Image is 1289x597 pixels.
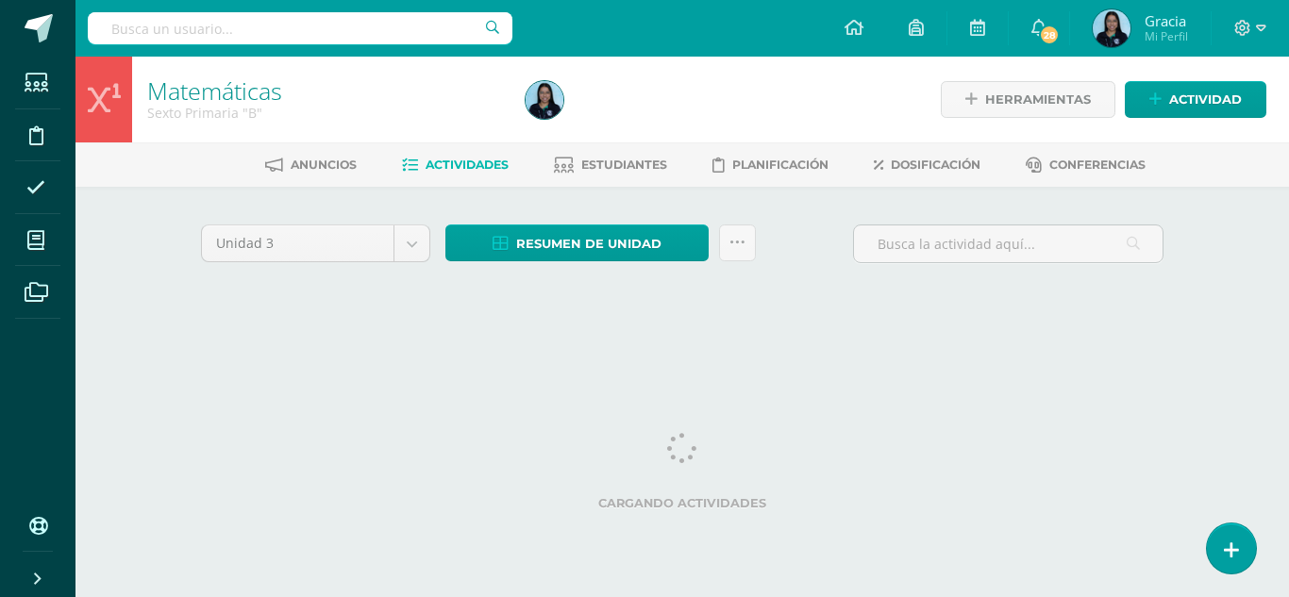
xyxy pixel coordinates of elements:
span: Planificación [732,158,829,172]
a: Matemáticas [147,75,282,107]
a: Conferencias [1026,150,1146,180]
span: 28 [1039,25,1060,45]
div: Sexto Primaria 'B' [147,104,503,122]
span: Actividades [426,158,509,172]
a: Resumen de unidad [445,224,709,261]
input: Busca la actividad aquí... [854,225,1163,262]
a: Dosificación [874,150,980,180]
span: Dosificación [891,158,980,172]
a: Unidad 3 [202,225,429,261]
span: Conferencias [1049,158,1146,172]
span: Resumen de unidad [516,226,661,261]
span: Estudiantes [581,158,667,172]
label: Cargando actividades [201,496,1163,510]
a: Estudiantes [554,150,667,180]
span: Gracia [1145,11,1188,30]
a: Herramientas [941,81,1115,118]
span: Anuncios [291,158,357,172]
a: Actividades [402,150,509,180]
h1: Matemáticas [147,77,503,104]
span: Herramientas [985,82,1091,117]
input: Busca un usuario... [88,12,512,44]
span: Mi Perfil [1145,28,1188,44]
a: Planificación [712,150,829,180]
span: Actividad [1169,82,1242,117]
img: 8833d992d5aa244a12ba0a0c163d81f0.png [1093,9,1130,47]
a: Actividad [1125,81,1266,118]
a: Anuncios [265,150,357,180]
img: 8833d992d5aa244a12ba0a0c163d81f0.png [526,81,563,119]
span: Unidad 3 [216,225,379,261]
